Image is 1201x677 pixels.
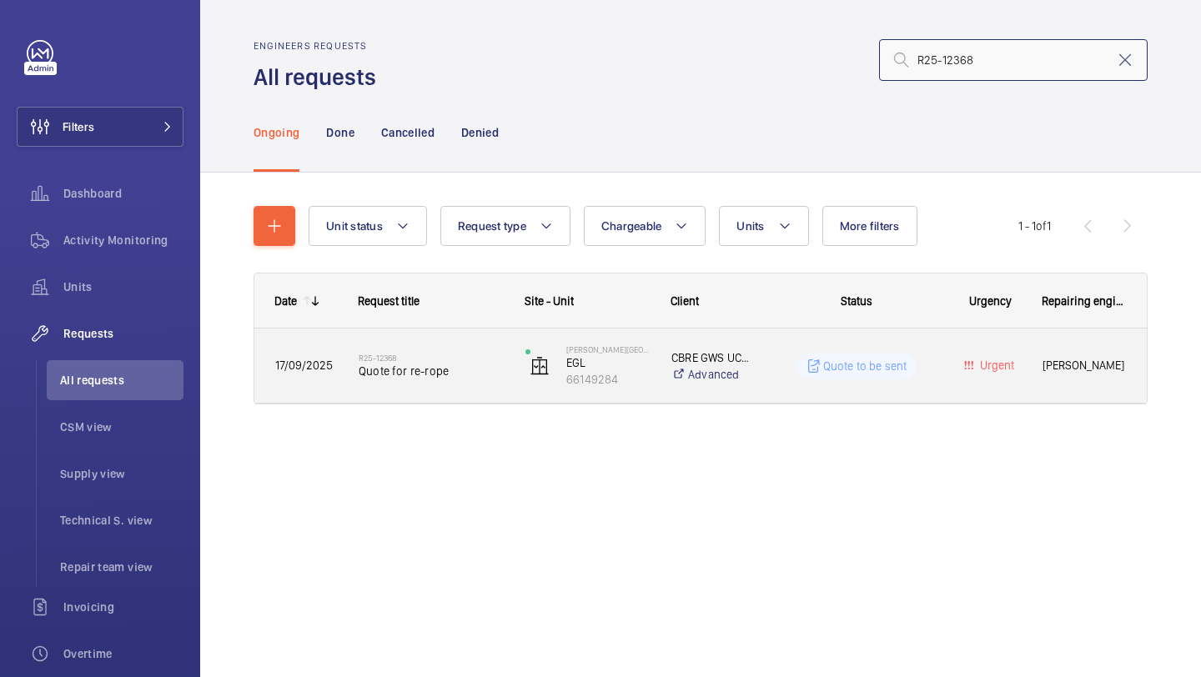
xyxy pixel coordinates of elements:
span: Request type [458,219,526,233]
span: Repair team view [60,559,183,575]
span: Supply view [60,465,183,482]
span: Requests [63,325,183,342]
span: Urgency [969,294,1012,308]
p: [PERSON_NAME][GEOGRAPHIC_DATA] ([GEOGRAPHIC_DATA]) [566,344,650,354]
span: of [1036,219,1047,233]
p: Done [326,124,354,141]
span: Unit status [326,219,383,233]
span: Technical S. view [60,512,183,529]
a: Advanced [671,366,754,383]
span: Filters [63,118,94,135]
p: EGL [566,354,650,371]
span: Status [841,294,872,308]
button: More filters [822,206,917,246]
span: Client [671,294,699,308]
p: Quote to be sent [823,358,907,374]
span: Overtime [63,645,183,662]
h2: R25-12368 [359,353,504,363]
span: Repairing engineer [1042,294,1127,308]
input: Search by request number or quote number [879,39,1148,81]
span: More filters [840,219,900,233]
span: CSM view [60,419,183,435]
img: elevator.svg [530,356,550,376]
span: 1 - 1 1 [1018,220,1051,232]
p: CBRE GWS UCLH [671,349,754,366]
h1: All requests [254,62,386,93]
span: Activity Monitoring [63,232,183,248]
div: Date [274,294,297,308]
span: Chargeable [601,219,662,233]
span: Request title [358,294,420,308]
button: Unit status [309,206,427,246]
span: Quote for re-rope [359,363,504,379]
span: All requests [60,372,183,389]
p: Denied [461,124,499,141]
span: Dashboard [63,185,183,202]
span: Invoicing [63,599,183,615]
span: Site - Unit [525,294,574,308]
button: Units [719,206,808,246]
h2: Engineers requests [254,40,386,52]
span: [PERSON_NAME] [1043,356,1126,375]
span: Units [736,219,764,233]
span: Urgent [977,359,1014,372]
p: Ongoing [254,124,299,141]
button: Filters [17,107,183,147]
button: Request type [440,206,570,246]
p: 66149284 [566,371,650,388]
span: Units [63,278,183,295]
button: Chargeable [584,206,706,246]
span: 17/09/2025 [275,359,333,372]
p: Cancelled [381,124,435,141]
